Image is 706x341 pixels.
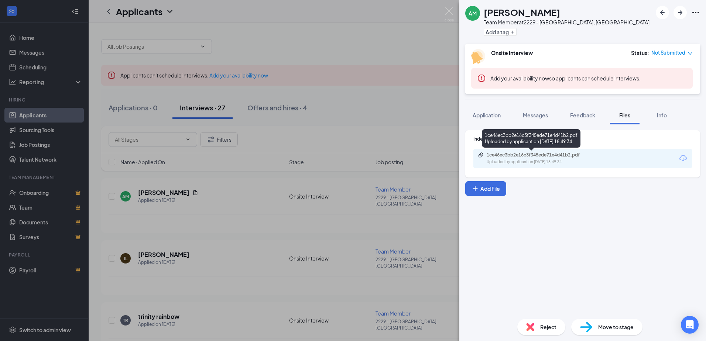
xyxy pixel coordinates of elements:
[487,152,590,158] div: 1ce46ec3bb2e16c3f345ede71e4d41b2.pdf
[484,28,517,36] button: PlusAdd a tag
[679,154,688,163] svg: Download
[631,49,649,56] div: Status :
[484,6,560,18] h1: [PERSON_NAME]
[487,159,597,165] div: Uploaded by applicant on [DATE] 18:49:34
[676,8,685,17] svg: ArrowRight
[570,112,595,118] span: Feedback
[651,49,685,56] span: Not Submitted
[473,112,501,118] span: Application
[465,181,506,196] button: Add FilePlus
[691,8,700,17] svg: Ellipses
[469,10,477,17] div: AM
[490,75,549,82] button: Add your availability now
[688,51,693,56] span: down
[478,152,597,165] a: Paperclip1ce46ec3bb2e16c3f345ede71e4d41b2.pdfUploaded by applicant on [DATE] 18:49:34
[484,18,650,26] div: Team Member at 2229 - [GEOGRAPHIC_DATA], [GEOGRAPHIC_DATA]
[619,112,630,118] span: Files
[523,112,548,118] span: Messages
[658,8,667,17] svg: ArrowLeftNew
[477,74,486,83] svg: Error
[657,112,667,118] span: Info
[674,6,687,19] button: ArrowRight
[473,136,692,142] div: Indeed Resume
[656,6,669,19] button: ArrowLeftNew
[482,129,580,148] div: 1ce46ec3bb2e16c3f345ede71e4d41b2.pdf Uploaded by applicant on [DATE] 18:49:34
[472,185,479,192] svg: Plus
[540,323,556,331] span: Reject
[491,49,533,56] b: Onsite Interview
[510,30,515,34] svg: Plus
[490,75,641,82] span: so applicants can schedule interviews.
[681,316,699,334] div: Open Intercom Messenger
[598,323,634,331] span: Move to stage
[478,152,484,158] svg: Paperclip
